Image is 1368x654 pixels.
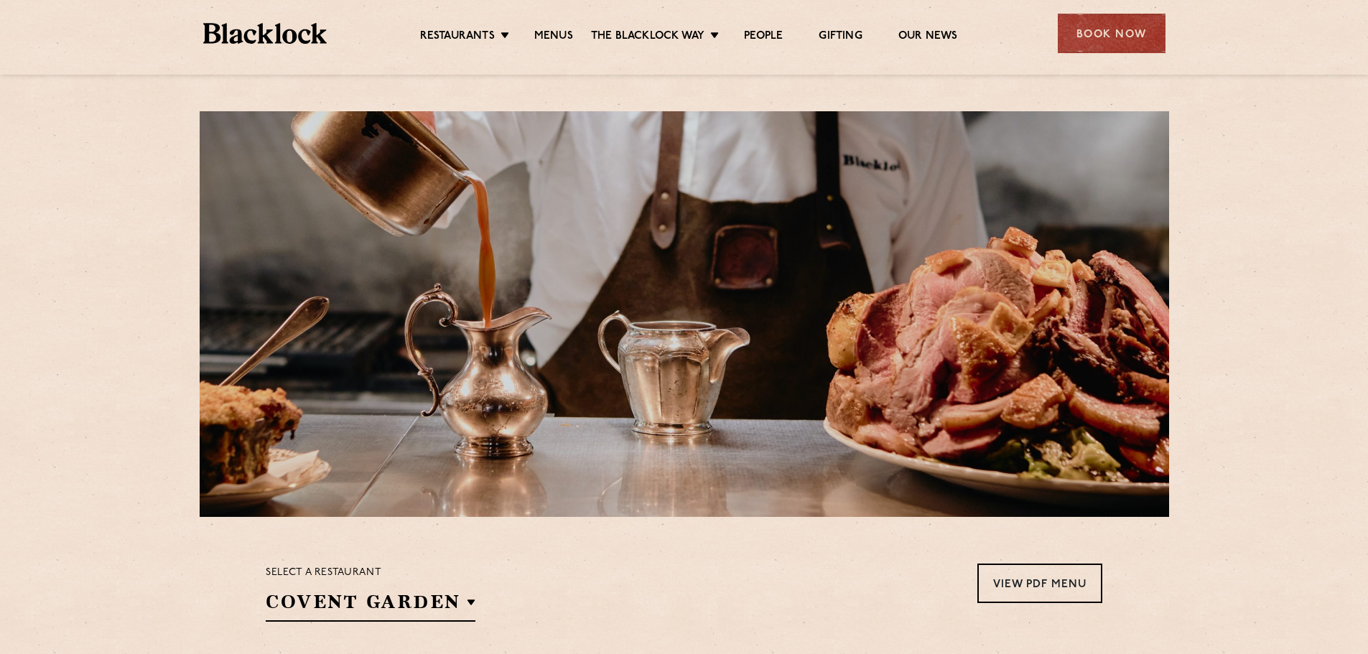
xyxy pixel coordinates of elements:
a: Restaurants [420,29,495,45]
a: Menus [534,29,573,45]
img: BL_Textured_Logo-footer-cropped.svg [203,23,327,44]
p: Select a restaurant [266,564,475,582]
a: View PDF Menu [977,564,1102,603]
a: People [744,29,783,45]
div: Book Now [1058,14,1165,53]
a: The Blacklock Way [591,29,704,45]
a: Our News [898,29,958,45]
a: Gifting [819,29,862,45]
h2: Covent Garden [266,589,475,622]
